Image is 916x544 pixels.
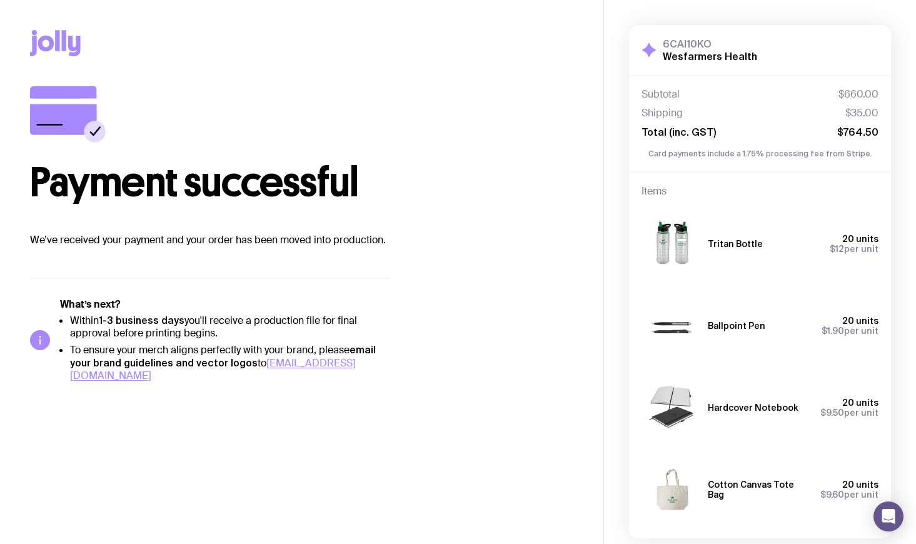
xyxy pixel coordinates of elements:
span: $9.50 [820,408,844,418]
span: $764.50 [837,126,878,138]
h3: Ballpoint Pen [708,321,765,331]
h3: Tritan Bottle [708,239,763,249]
strong: 1-3 business days [99,315,184,326]
h5: What’s next? [60,298,390,311]
li: Within you'll receive a production file for final approval before printing begins. [70,314,390,340]
h4: Items [642,185,878,198]
span: per unit [820,408,878,418]
span: Shipping [642,107,683,119]
p: We’ve received your payment and your order has been moved into production. [30,233,573,248]
span: $35.00 [845,107,878,119]
h3: Hardcover Notebook [708,403,798,413]
div: Open Intercom Messenger [873,501,903,531]
p: Card payments include a 1.75% processing fee from Stripe. [642,148,878,159]
span: 20 units [842,480,878,490]
span: 20 units [842,398,878,408]
strong: email your brand guidelines and vector logos [70,344,376,368]
span: 20 units [842,316,878,326]
span: Subtotal [642,88,680,101]
h3: Cotton Canvas Tote Bag [708,480,810,500]
h3: 6CAI10KO [663,38,757,50]
h2: Wesfarmers Health [663,50,757,63]
span: per unit [822,326,878,336]
span: $9.60 [820,490,844,500]
li: To ensure your merch aligns perfectly with your brand, please to [70,343,390,382]
span: per unit [820,490,878,500]
span: per unit [830,244,878,254]
span: $1.90 [822,326,844,336]
a: [EMAIL_ADDRESS][DOMAIN_NAME] [70,356,356,382]
h1: Payment successful [30,163,573,203]
span: $660.00 [838,88,878,101]
span: 20 units [842,234,878,244]
span: $12 [830,244,844,254]
span: Total (inc. GST) [642,126,716,138]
